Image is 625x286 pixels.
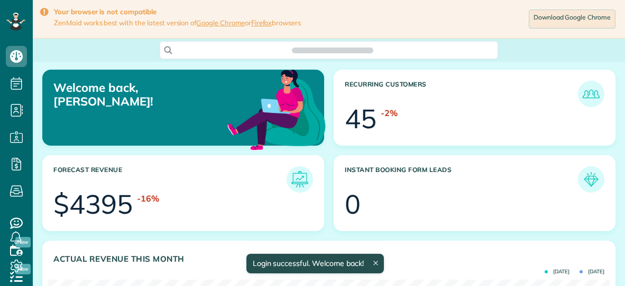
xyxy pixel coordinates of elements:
span: Search ZenMaid… [302,45,362,55]
h3: Instant Booking Form Leads [345,166,578,193]
span: ZenMaid works best with the latest version of or browsers [54,18,301,27]
p: Welcome back, [PERSON_NAME]! [53,81,235,109]
a: Google Chrome [196,18,245,27]
img: icon_recurring_customers-cf858462ba22bcd05b5a5880d41d6543d210077de5bb9ebc9590e49fd87d84ed.png [581,83,602,104]
a: Download Google Chrome [529,9,615,28]
div: -16% [137,193,159,205]
img: icon_forecast_revenue-8c13a41c7ed35a8dcfafea3cbb826a0462acb37728057bba2d056411b612bbbe.png [289,169,310,190]
a: Firefox [251,18,272,27]
img: dashboard_welcome-42a62b7d889689a78055ac9021e634bf52bae3f8056760290aed330b23ab8690.png [225,58,328,160]
div: -2% [381,107,398,119]
h3: Actual Revenue this month [53,254,604,264]
strong: Your browser is not compatible [54,7,301,16]
span: [DATE] [545,269,569,274]
div: $4395 [53,191,133,217]
span: [DATE] [580,269,604,274]
img: icon_form_leads-04211a6a04a5b2264e4ee56bc0799ec3eb69b7e499cbb523a139df1d13a81ae0.png [581,169,602,190]
h3: Recurring Customers [345,81,578,107]
div: Login successful. Welcome back! [246,254,383,273]
div: 0 [345,191,361,217]
div: 45 [345,106,376,132]
h3: Forecast Revenue [53,166,287,193]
